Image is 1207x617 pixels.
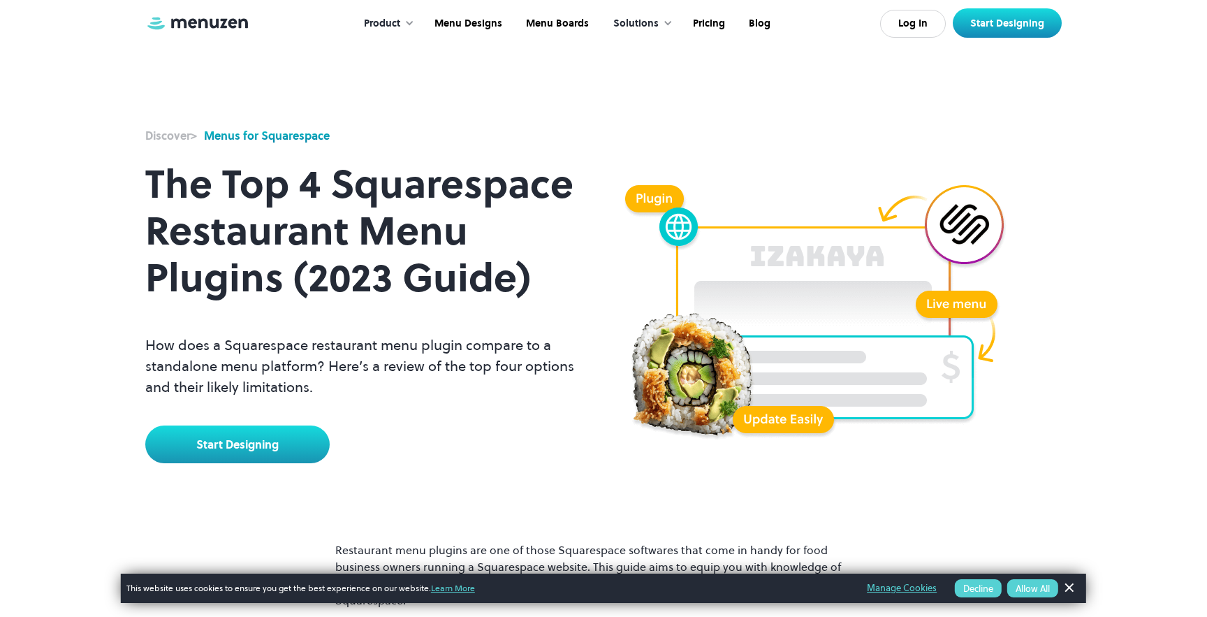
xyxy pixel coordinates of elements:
[1007,579,1058,597] button: Allow All
[126,582,847,595] span: This website uses cookies to ensure you get the best experience on our website.
[145,127,197,144] div: >
[680,2,736,45] a: Pricing
[335,542,872,609] p: Restaurant menu plugins are one of those Squarespace softwares that come in handy for food busine...
[421,2,513,45] a: Menu Designs
[145,144,576,318] h1: The Top 4 Squarespace Restaurant Menu Plugins (2023 Guide)
[955,579,1002,597] button: Decline
[880,10,946,38] a: Log In
[364,16,400,31] div: Product
[1058,578,1079,599] a: Dismiss Banner
[599,2,680,45] div: Solutions
[145,335,576,398] p: How does a Squarespace restaurant menu plugin compare to a standalone menu platform? Here’s a rev...
[145,426,330,463] a: Start Designing
[609,164,1039,444] img: Squarespace Restaurant Menu Plugins
[736,2,781,45] a: Blog
[350,2,421,45] div: Product
[513,2,599,45] a: Menu Boards
[145,128,191,143] strong: Discover
[613,16,659,31] div: Solutions
[953,8,1062,38] a: Start Designing
[204,127,330,144] div: Menus for Squarespace
[867,581,937,596] a: Manage Cookies
[431,582,475,594] a: Learn More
